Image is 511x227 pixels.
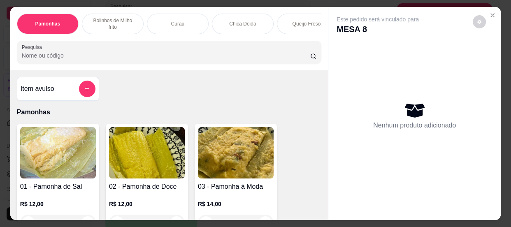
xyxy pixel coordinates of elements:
h4: 02 - Pamonha de Doce [109,182,185,192]
button: decrease-product-quantity [473,15,486,28]
button: Close [486,9,499,22]
p: Curau [171,21,185,27]
p: Este pedido será vinculado para [337,15,419,23]
label: Pesquisa [22,44,45,51]
img: product-image [198,127,274,178]
p: R$ 12,00 [20,200,96,208]
img: product-image [109,127,185,178]
p: Bolinhos de Milho frito [89,17,137,30]
button: add-separate-item [79,81,95,97]
p: Pamonhas [35,21,60,27]
h4: 03 - Pamonha à Moda [198,182,274,192]
input: Pesquisa [22,51,310,60]
p: Nenhum produto adicionado [373,120,456,130]
p: R$ 12,00 [109,200,185,208]
p: Queijo Fresco [292,21,323,27]
h4: Item avulso [21,84,54,94]
h4: 01 - Pamonha de Sal [20,182,96,192]
p: Pamonhas [17,107,321,117]
img: product-image [20,127,96,178]
p: R$ 14,00 [198,200,274,208]
p: Chica Doida [229,21,256,27]
p: MESA 8 [337,23,419,35]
